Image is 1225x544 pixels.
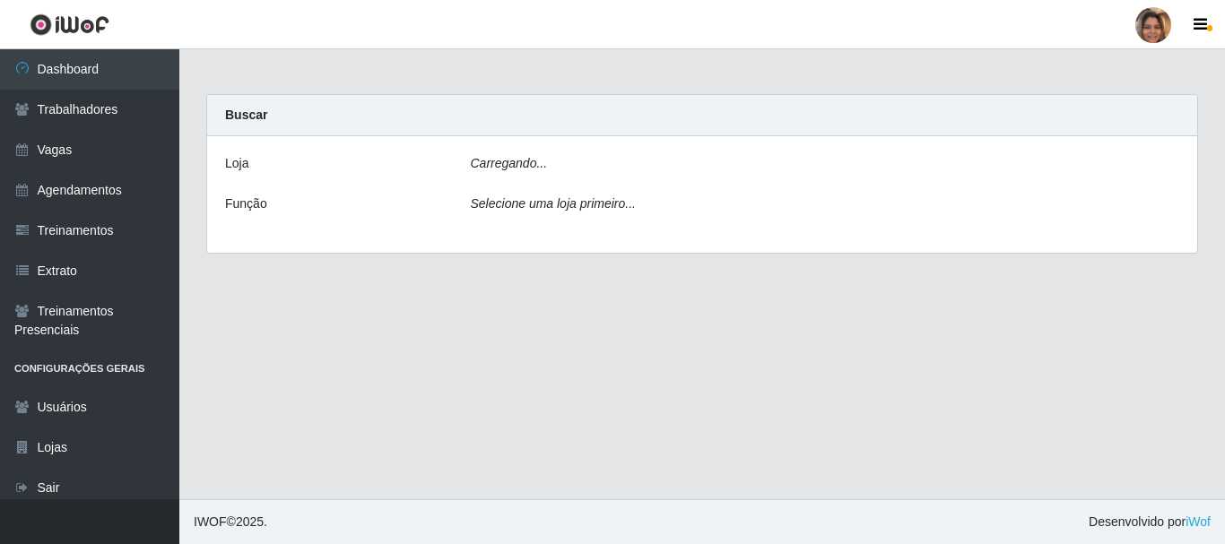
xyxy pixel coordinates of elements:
label: Função [225,194,267,213]
strong: Buscar [225,108,267,122]
span: © 2025 . [194,513,267,531]
i: Carregando... [471,156,548,170]
a: iWof [1186,514,1211,529]
label: Loja [225,154,248,173]
span: IWOF [194,514,227,529]
span: Desenvolvido por [1089,513,1211,531]
i: Selecione uma loja primeiro... [471,196,636,211]
img: CoreUI Logo [30,13,109,36]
